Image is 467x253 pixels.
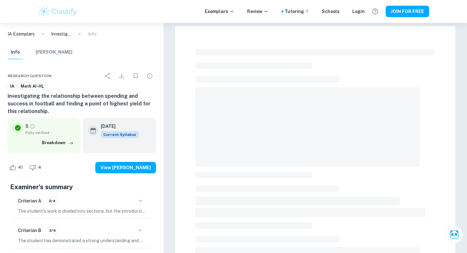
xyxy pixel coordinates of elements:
[285,8,309,15] a: Tutoring
[322,8,340,15] a: Schools
[51,30,71,37] p: Investigating the relationship between spending and success in football and finding a point of hi...
[25,123,28,130] p: 5
[370,6,381,17] button: Help and Feedback
[95,162,156,173] button: View [PERSON_NAME]
[40,138,75,148] button: Breakdown
[25,130,75,136] span: Fully verified
[143,70,156,82] div: Report issue
[352,8,365,15] a: Login
[205,8,234,15] p: Exemplars
[8,82,17,90] a: IA
[8,30,35,37] a: IA Exemplars
[30,123,35,129] a: Grade fully verified
[18,208,146,215] p: The student's work is divided into sections, but the introduction is not clearly included, as the...
[8,83,17,90] span: IA
[8,73,51,79] span: Research question
[115,70,128,82] div: Download
[18,197,41,204] h6: Criterion A
[101,123,134,130] h6: [DATE]
[88,30,97,37] p: Info
[8,45,23,59] button: Info
[18,227,41,234] h6: Criterion B
[8,92,156,115] h6: Investigating the relationship between spending and success in football and finding a point of hi...
[18,82,47,90] a: Math AI-HL
[28,163,44,173] div: Dislike
[18,237,146,244] p: The student has demonstrated a strong understanding and consistent use of correct mathematical no...
[8,163,26,173] div: Like
[129,70,142,82] div: Bookmark
[38,5,78,18] img: Clastify logo
[15,164,26,171] span: 41
[386,6,429,17] button: JOIN FOR FREE
[35,164,44,171] span: 4
[10,182,153,192] h5: Examiner's summary
[47,228,58,233] span: 3/4
[101,131,139,138] span: Current Syllabus
[247,8,269,15] p: Review
[101,131,139,138] div: This exemplar is based on the current syllabus. Feel free to refer to it for inspiration/ideas wh...
[101,70,114,82] div: Share
[18,83,46,90] span: Math AI-HL
[47,198,58,204] span: 2/4
[445,226,463,243] button: Ask Clai
[36,45,72,59] button: [PERSON_NAME]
